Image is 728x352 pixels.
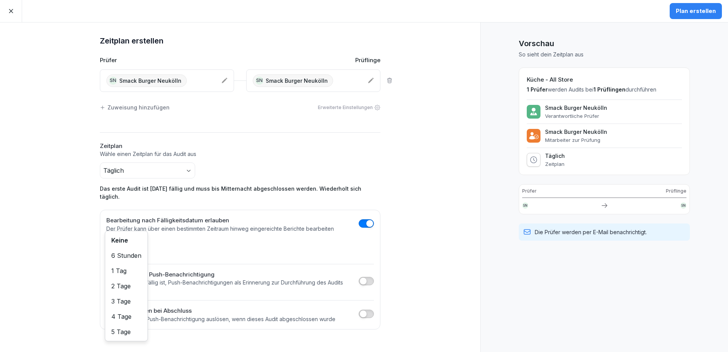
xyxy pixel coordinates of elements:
span: 4 Tage [111,313,131,320]
span: 6 Stunden [111,252,141,259]
div: Plan erstellen [676,7,716,15]
span: 3 Tage [111,297,131,305]
span: 5 Tage [111,328,131,336]
span: 1 Tag [111,267,127,275]
span: Keine [111,236,128,244]
span: 2 Tage [111,282,131,290]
